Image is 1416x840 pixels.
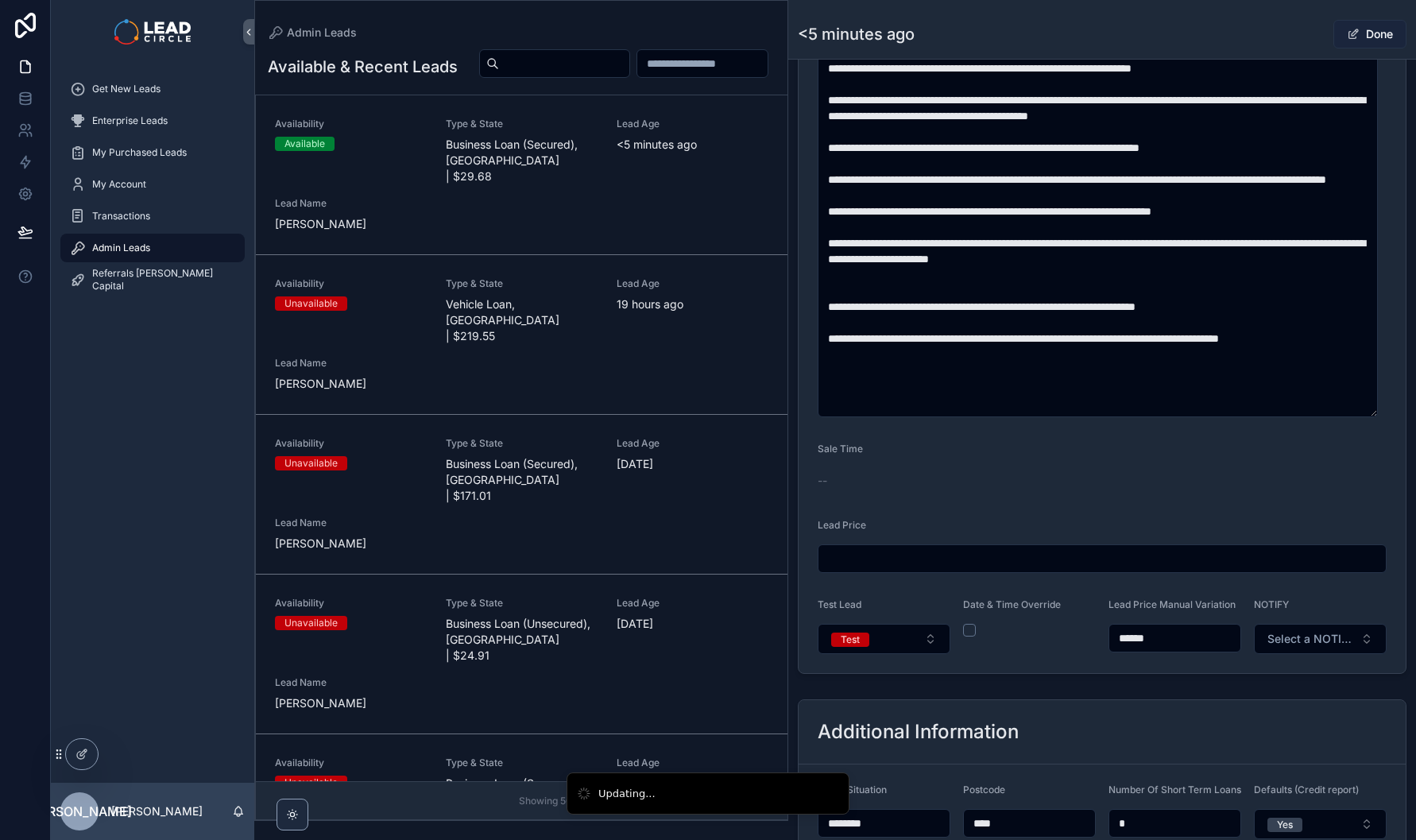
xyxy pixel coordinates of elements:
[275,597,427,610] span: Availability
[1267,631,1354,647] span: Select a NOTIFY
[1277,818,1293,832] div: Yes
[51,64,254,315] div: scrollable content
[92,178,146,191] span: My Account
[275,216,427,232] span: [PERSON_NAME]
[446,437,598,450] span: Type & State
[284,616,338,630] div: Unavailable
[818,784,887,795] span: Living Situation
[1333,20,1406,48] button: Done
[818,598,861,610] span: Test Lead
[841,633,860,647] div: Test
[446,597,598,610] span: Type & State
[617,137,768,153] span: <5 minutes ago
[287,25,357,41] span: Admin Leads
[446,118,598,130] span: Type & State
[114,19,190,45] img: App logo
[818,519,866,531] span: Lead Price
[60,265,245,294] a: Referrals [PERSON_NAME] Capital
[798,23,915,45] h1: <5 minutes ago
[617,597,768,610] span: Lead Age
[284,296,338,311] div: Unavailable
[284,456,338,470] div: Unavailable
[818,443,863,455] span: Sale Time
[275,676,427,689] span: Lead Name
[275,277,427,290] span: Availability
[275,757,427,769] span: Availability
[446,137,598,184] span: Business Loan (Secured), [GEOGRAPHIC_DATA] | $29.68
[111,803,203,819] p: [PERSON_NAME]
[446,757,598,769] span: Type & State
[275,357,427,370] span: Lead Name
[446,776,598,823] span: Business Loan (Secured), [GEOGRAPHIC_DATA] | $253.15
[818,624,950,654] button: Select Button
[60,75,245,103] a: Get New Leads
[268,25,357,41] a: Admin Leads
[284,776,338,790] div: Unavailable
[446,277,598,290] span: Type & State
[60,138,245,167] a: My Purchased Leads
[275,118,427,130] span: Availability
[60,170,245,199] a: My Account
[92,267,229,292] span: Referrals [PERSON_NAME] Capital
[256,415,787,575] a: AvailabilityUnavailableType & StateBusiness Loan (Secured), [GEOGRAPHIC_DATA] | $171.01Lead Age[D...
[818,719,1019,745] h2: Additional Information
[92,114,168,127] span: Enterprise Leads
[284,137,325,151] div: Available
[275,197,427,210] span: Lead Name
[617,296,768,312] span: 19 hours ago
[275,517,427,529] span: Lead Name
[818,473,827,489] span: --
[617,437,768,450] span: Lead Age
[1108,784,1241,795] span: Number Of Short Term Loans
[446,616,598,664] span: Business Loan (Unsecured), [GEOGRAPHIC_DATA] | $24.91
[446,456,598,504] span: Business Loan (Secured), [GEOGRAPHIC_DATA] | $171.01
[92,210,150,223] span: Transactions
[617,456,768,472] span: [DATE]
[275,695,427,711] span: [PERSON_NAME]
[256,575,787,734] a: AvailabilityUnavailableType & StateBusiness Loan (Unsecured), [GEOGRAPHIC_DATA] | $24.91Lead Age[...
[275,437,427,450] span: Availability
[268,56,458,78] h1: Available & Recent Leads
[275,536,427,552] span: [PERSON_NAME]
[27,802,132,821] span: [PERSON_NAME]
[617,277,768,290] span: Lead Age
[617,616,768,632] span: [DATE]
[1254,598,1289,610] span: NOTIFY
[1254,784,1359,795] span: Defaults (Credit report)
[1254,809,1387,839] button: Select Button
[963,784,1005,795] span: Postcode
[963,598,1061,610] span: Date & Time Override
[446,296,598,344] span: Vehicle Loan, [GEOGRAPHIC_DATA] | $219.55
[598,786,656,802] div: Updating...
[92,242,150,254] span: Admin Leads
[60,202,245,230] a: Transactions
[92,146,187,159] span: My Purchased Leads
[519,795,640,807] span: Showing 50 of 1229 results
[60,106,245,135] a: Enterprise Leads
[275,376,427,392] span: [PERSON_NAME]
[617,757,768,769] span: Lead Age
[60,234,245,262] a: Admin Leads
[1254,624,1387,654] button: Select Button
[92,83,161,95] span: Get New Leads
[617,118,768,130] span: Lead Age
[256,95,787,255] a: AvailabilityAvailableType & StateBusiness Loan (Secured), [GEOGRAPHIC_DATA] | $29.68Lead Age<5 mi...
[1108,598,1236,610] span: Lead Price Manual Variation
[256,255,787,415] a: AvailabilityUnavailableType & StateVehicle Loan, [GEOGRAPHIC_DATA] | $219.55Lead Age19 hours agoL...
